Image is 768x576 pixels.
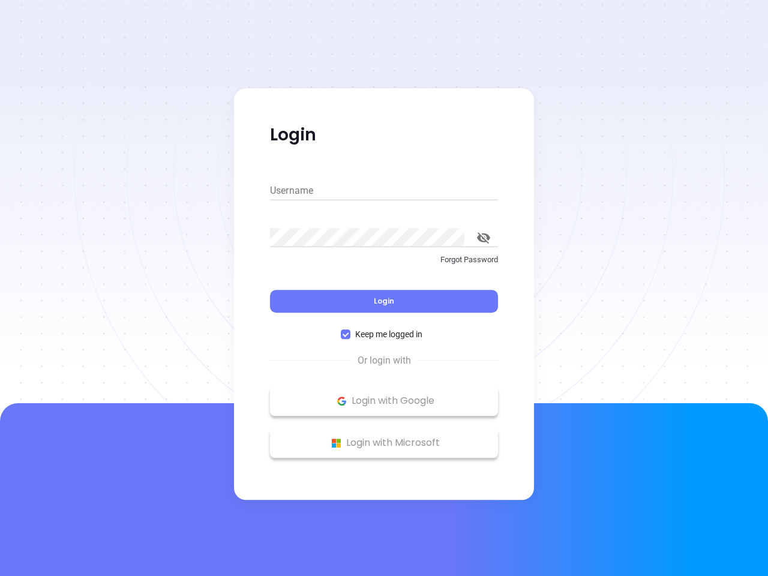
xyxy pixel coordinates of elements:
img: Microsoft Logo [329,436,344,451]
span: Login [374,296,394,306]
button: Login [270,290,498,313]
a: Forgot Password [270,254,498,275]
p: Forgot Password [270,254,498,266]
p: Login [270,124,498,146]
span: Keep me logged in [350,328,427,341]
button: toggle password visibility [469,223,498,252]
span: Or login with [352,353,417,368]
p: Login with Google [276,392,492,410]
button: Google Logo Login with Google [270,386,498,416]
img: Google Logo [334,394,349,409]
p: Login with Microsoft [276,434,492,452]
button: Microsoft Logo Login with Microsoft [270,428,498,458]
